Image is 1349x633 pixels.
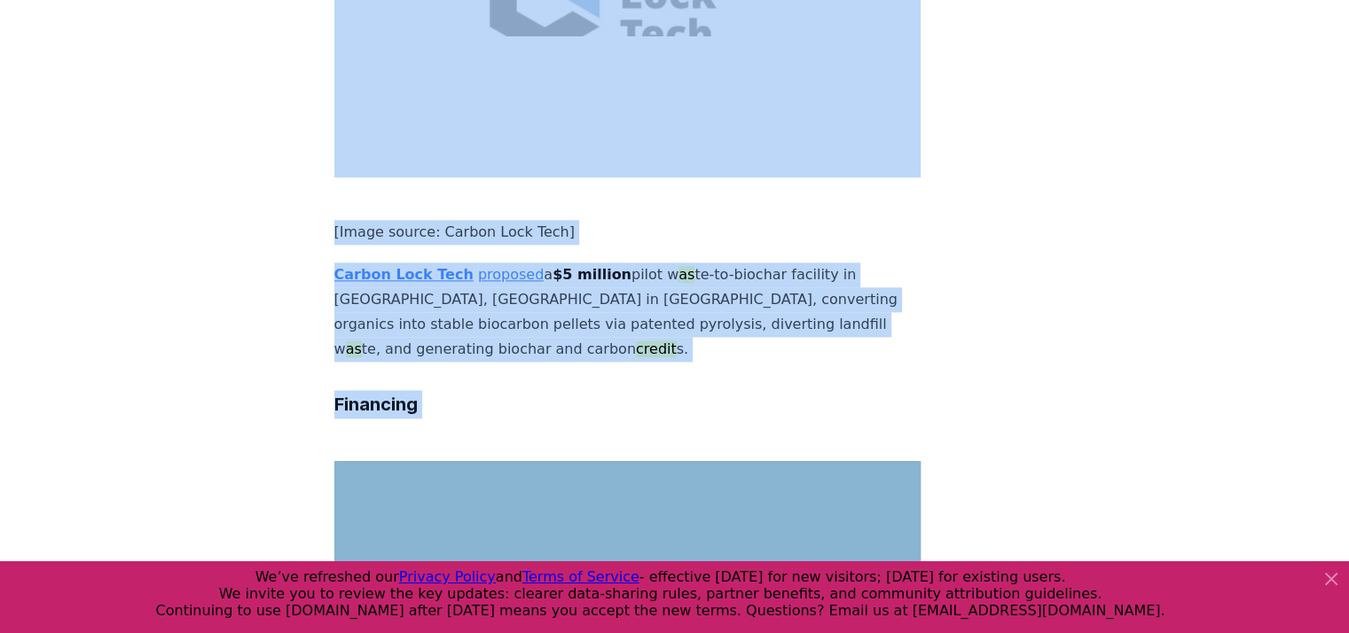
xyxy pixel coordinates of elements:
[334,394,418,415] strong: Financing
[346,340,362,357] multi-find-1-extension: highlighted by Multi Find
[334,266,474,283] a: Carbon Lock Tech
[678,266,694,283] multi-find-1-extension: highlighted by Multi Find
[334,220,922,245] p: [Image source: Carbon Lock Tech]
[478,266,544,283] a: proposed
[636,340,677,357] multi-find-1-extension: highlighted by Multi Find
[334,262,922,362] p: a pilot w te-to-biochar facility in [GEOGRAPHIC_DATA], [GEOGRAPHIC_DATA] in [GEOGRAPHIC_DATA], co...
[553,266,631,283] strong: $5 million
